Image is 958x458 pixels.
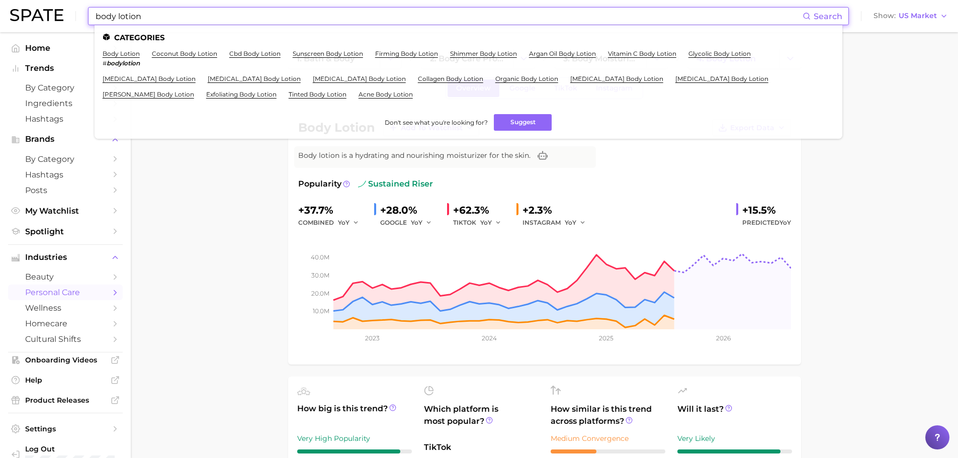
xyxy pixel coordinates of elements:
[522,217,593,229] div: INSTAGRAM
[565,217,586,229] button: YoY
[8,203,123,219] a: My Watchlist
[716,334,730,342] tspan: 2026
[25,303,106,313] span: wellness
[675,75,768,82] a: [MEDICAL_DATA] body lotion
[871,10,950,23] button: ShowUS Market
[375,50,438,57] a: firming body lotion
[365,334,380,342] tspan: 2023
[551,432,665,444] div: Medium Convergence
[8,132,123,147] button: Brands
[10,9,63,21] img: SPATE
[418,75,483,82] a: collagen body lotion
[313,75,406,82] a: [MEDICAL_DATA] body lotion
[495,75,558,82] a: organic body lotion
[107,59,140,67] em: bodylotion
[103,59,107,67] span: #
[480,217,502,229] button: YoY
[289,90,346,98] a: tinted body lotion
[298,217,366,229] div: combined
[677,403,792,427] span: Will it last?
[385,119,488,126] span: Don't see what you're looking for?
[8,151,123,167] a: by Category
[599,334,614,342] tspan: 2025
[8,61,123,76] button: Trends
[25,272,106,282] span: beauty
[8,40,123,56] a: Home
[565,218,576,227] span: YoY
[529,50,596,57] a: argan oil body lotion
[338,217,360,229] button: YoY
[8,182,123,198] a: Posts
[8,393,123,408] a: Product Releases
[25,154,106,164] span: by Category
[742,202,791,218] div: +15.5%
[688,50,751,57] a: glycolic body lotion
[25,334,106,344] span: cultural shifts
[103,90,194,98] a: [PERSON_NAME] body lotion
[25,227,106,236] span: Spotlight
[25,43,106,53] span: Home
[25,99,106,108] span: Ingredients
[338,218,350,227] span: YoY
[298,202,366,218] div: +37.7%
[494,114,552,131] button: Suggest
[8,250,123,265] button: Industries
[103,33,834,42] li: Categories
[103,75,196,82] a: [MEDICAL_DATA] body lotion
[8,373,123,388] a: Help
[677,432,792,444] div: Very Likely
[25,253,106,262] span: Industries
[522,202,593,218] div: +2.3%
[293,50,363,57] a: sunscreen body lotion
[411,217,432,229] button: YoY
[424,441,539,453] span: TikTok
[152,50,217,57] a: coconut body lotion
[358,180,366,188] img: sustained riser
[380,217,439,229] div: GOOGLE
[95,8,803,25] input: Search here for a brand, industry, or ingredient
[25,186,106,195] span: Posts
[206,90,277,98] a: exfoliating body lotion
[298,178,341,190] span: Popularity
[899,13,937,19] span: US Market
[25,170,106,179] span: Hashtags
[8,285,123,300] a: personal care
[8,167,123,182] a: Hashtags
[25,444,128,453] span: Log Out
[25,83,106,93] span: by Category
[8,316,123,331] a: homecare
[8,269,123,285] a: beauty
[25,319,106,328] span: homecare
[551,449,665,453] div: 4 / 10
[453,217,508,229] div: TIKTOK
[450,50,517,57] a: shimmer body lotion
[8,421,123,436] a: Settings
[8,352,123,368] a: Onboarding Videos
[8,96,123,111] a: Ingredients
[298,150,531,161] span: Body lotion is a hydrating and nourishing moisturizer for the skin.
[779,219,791,226] span: YoY
[229,50,281,57] a: cbd body lotion
[380,202,439,218] div: +28.0%
[570,75,663,82] a: [MEDICAL_DATA] body lotion
[8,80,123,96] a: by Category
[208,75,301,82] a: [MEDICAL_DATA] body lotion
[25,376,106,385] span: Help
[551,403,665,427] span: How similar is this trend across platforms?
[103,50,140,57] a: body lotion
[25,64,106,73] span: Trends
[814,12,842,21] span: Search
[424,403,539,436] span: Which platform is most popular?
[25,396,106,405] span: Product Releases
[25,206,106,216] span: My Watchlist
[481,334,496,342] tspan: 2024
[297,403,412,427] span: How big is this trend?
[742,217,791,229] span: Predicted
[8,300,123,316] a: wellness
[25,288,106,297] span: personal care
[8,224,123,239] a: Spotlight
[411,218,422,227] span: YoY
[8,111,123,127] a: Hashtags
[25,424,106,433] span: Settings
[359,90,413,98] a: acne body lotion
